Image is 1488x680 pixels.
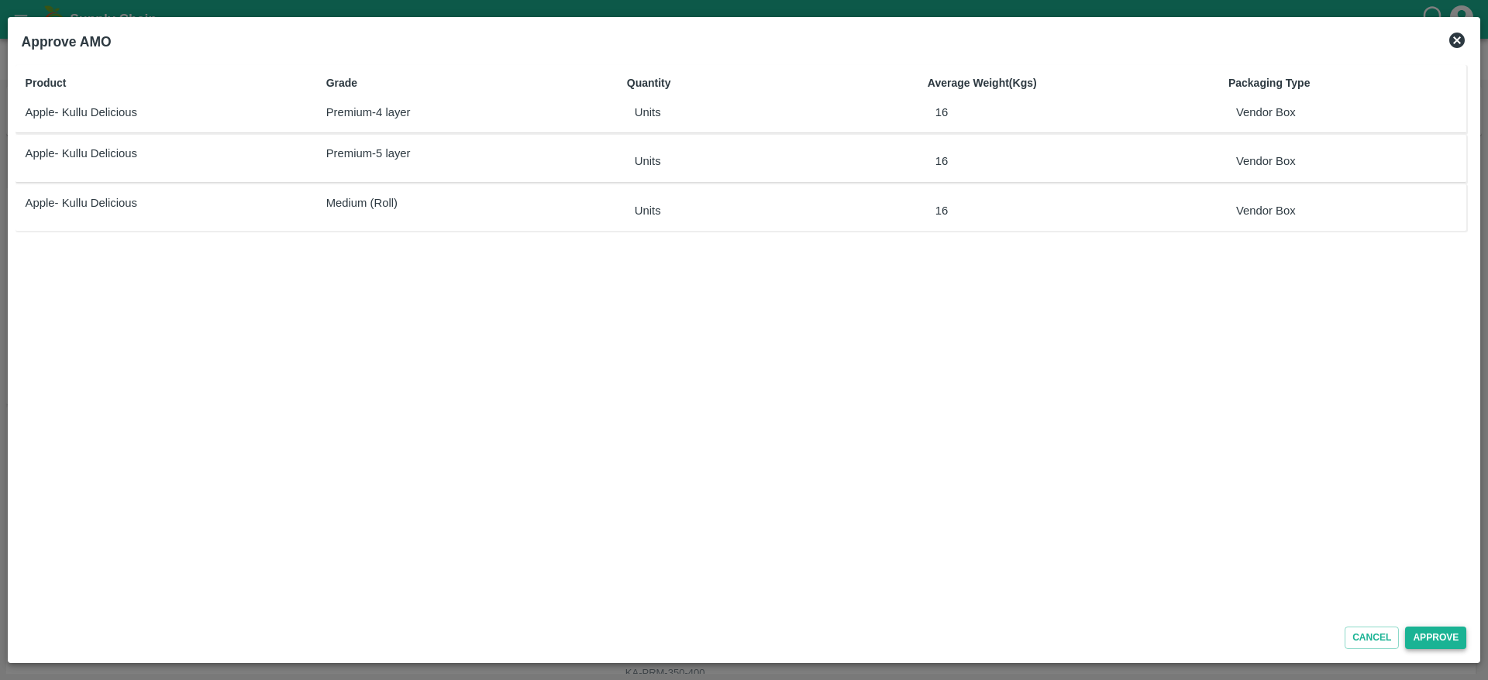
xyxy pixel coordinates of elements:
button: Cancel [1345,627,1399,649]
p: 16 [935,202,1154,219]
p: Vendor Box [1236,202,1455,219]
p: Units [635,153,853,170]
p: 16 [935,104,1154,121]
p: Apple- Kullu Delicious [26,194,260,211]
p: Apple- Kullu Delicious [26,145,260,162]
p: 16 [935,153,1154,170]
b: Approve AMO [22,34,112,50]
p: Units [635,104,853,121]
p: Grade [326,75,560,91]
p: Premium-4 layer [326,104,560,121]
p: Units [635,202,853,219]
p: Medium (Roll) [326,194,560,211]
button: Approve [1405,627,1466,649]
p: Product [26,75,260,91]
p: Vendor Box [1236,104,1455,121]
p: Average Weight(Kgs) [928,75,1162,91]
p: Premium-5 layer [326,145,560,162]
p: Packaging Type [1228,75,1462,91]
p: Quantity [627,75,861,91]
p: Vendor Box [1236,153,1455,170]
p: Apple- Kullu Delicious [26,104,260,121]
